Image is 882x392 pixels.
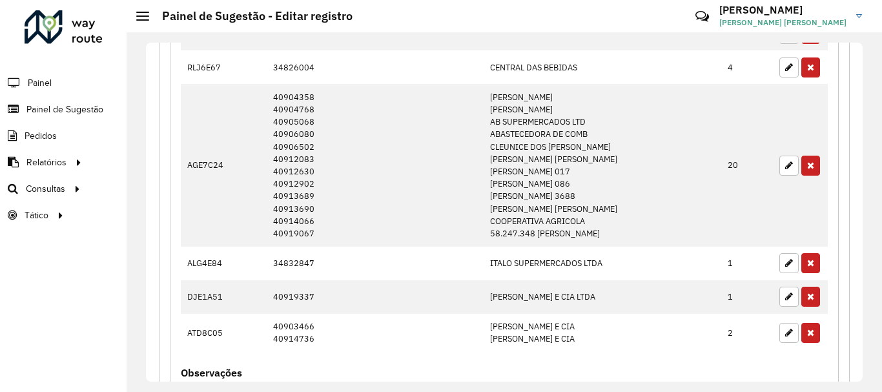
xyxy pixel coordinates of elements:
[721,247,773,280] td: 1
[25,209,48,222] span: Tático
[181,314,267,352] td: ATD8C05
[267,280,483,314] td: 40919337
[26,182,65,196] span: Consultas
[28,76,52,90] span: Painel
[26,156,67,169] span: Relatórios
[483,50,721,84] td: CENTRAL DAS BEBIDAS
[721,84,773,246] td: 20
[181,365,242,380] label: Observações
[483,84,721,246] td: [PERSON_NAME] [PERSON_NAME] AB SUPERMERCADOS LTD ABASTECEDORA DE COMB CLEUNICE DOS [PERSON_NAME] ...
[721,280,773,314] td: 1
[181,247,267,280] td: ALG4E84
[181,84,267,246] td: AGE7C24
[181,50,267,84] td: RLJ6E67
[149,9,353,23] h2: Painel de Sugestão - Editar registro
[181,280,267,314] td: DJE1A51
[721,314,773,352] td: 2
[688,3,716,30] a: Contato Rápido
[483,280,721,314] td: [PERSON_NAME] E CIA LTDA
[267,247,483,280] td: 34832847
[26,103,103,116] span: Painel de Sugestão
[719,17,846,28] span: [PERSON_NAME] [PERSON_NAME]
[483,314,721,352] td: [PERSON_NAME] E CIA [PERSON_NAME] E CIA
[267,84,483,246] td: 40904358 40904768 40905068 40906080 40906502 40912083 40912630 40912902 40913689 40913690 4091406...
[719,4,846,16] h3: [PERSON_NAME]
[721,50,773,84] td: 4
[267,50,483,84] td: 34826004
[267,314,483,352] td: 40903466 40914736
[483,247,721,280] td: ITALO SUPERMERCADOS LTDA
[25,129,57,143] span: Pedidos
